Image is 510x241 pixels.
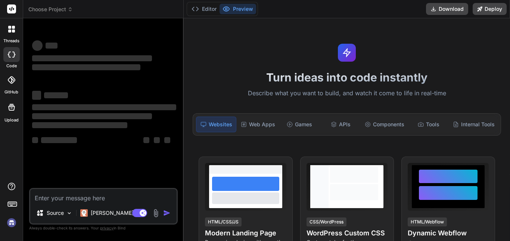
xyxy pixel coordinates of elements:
span: ‌ [32,137,38,143]
div: Components [362,117,407,132]
div: Games [280,117,319,132]
span: ‌ [32,113,152,119]
div: APIs [321,117,360,132]
button: Editor [189,4,220,14]
span: ‌ [154,137,160,143]
p: [PERSON_NAME] 4 S.. [91,209,146,217]
p: Source [47,209,64,217]
div: Internal Tools [450,117,498,132]
span: ‌ [32,64,140,70]
button: Download [426,3,468,15]
label: threads [3,38,19,44]
div: Websites [196,117,236,132]
img: signin [5,216,18,229]
span: ‌ [41,137,77,143]
span: Choose Project [28,6,73,13]
label: code [6,63,17,69]
span: ‌ [32,55,152,61]
span: ‌ [46,43,57,49]
span: ‌ [32,104,176,110]
p: Describe what you want to build, and watch it come to life in real-time [188,89,506,98]
img: attachment [152,209,160,217]
span: ‌ [143,137,149,143]
span: ‌ [32,91,41,100]
img: Pick Models [66,210,72,216]
h1: Turn ideas into code instantly [188,71,506,84]
span: ‌ [164,137,170,143]
div: CSS/WordPress [307,217,346,226]
span: ‌ [32,122,127,128]
h4: WordPress Custom CSS [307,228,388,238]
label: GitHub [4,89,18,95]
div: Tools [409,117,448,132]
div: HTML/Webflow [408,217,447,226]
label: Upload [4,117,19,123]
div: Web Apps [238,117,278,132]
span: ‌ [44,92,68,98]
span: ‌ [32,40,43,51]
button: Preview [220,4,256,14]
img: Claude 4 Sonnet [80,209,88,217]
span: privacy [100,226,113,230]
p: Always double-check its answers. Your in Bind [29,225,178,232]
button: Deploy [473,3,507,15]
img: icon [163,209,171,217]
div: HTML/CSS/JS [205,217,242,226]
h4: Modern Landing Page [205,228,286,238]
